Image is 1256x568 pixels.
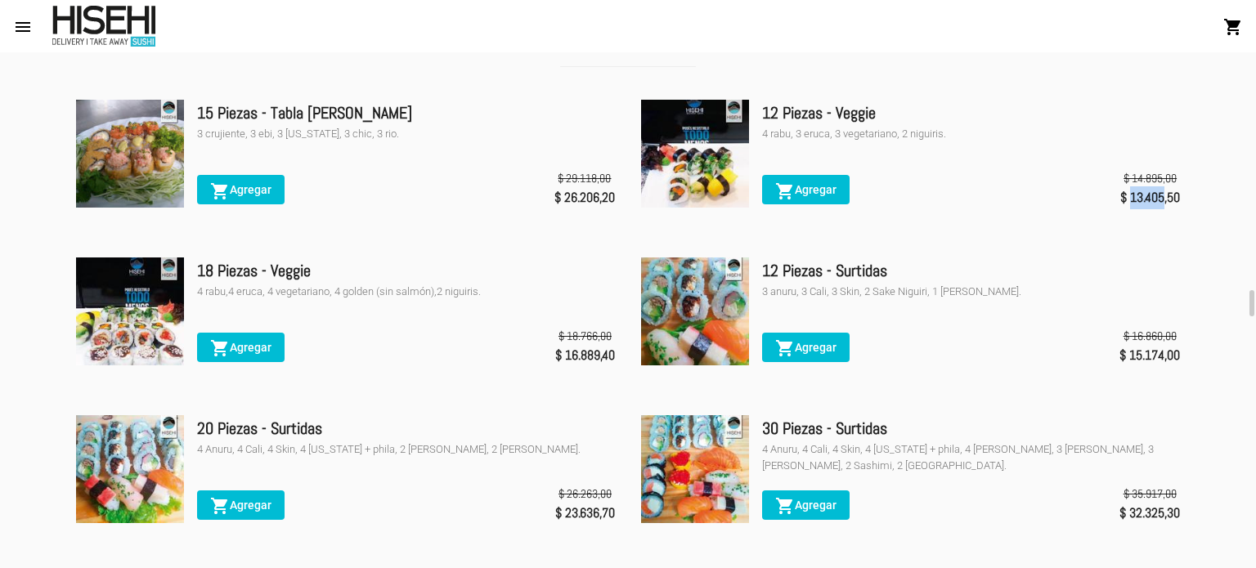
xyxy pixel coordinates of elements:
mat-icon: shopping_cart [210,496,230,516]
div: 18 Piezas - Veggie [197,257,615,284]
span: $ 16.860,00 [1124,328,1177,344]
div: 3 crujiente, 3 ebi, 3 [US_STATE], 3 chic, 3 rio. [197,126,615,142]
span: $ 23.636,70 [555,502,615,525]
img: a126767f-ec82-4705-9773-d2719b631411.jpg [641,100,749,208]
span: Agregar [775,183,837,196]
span: $ 18.766,00 [558,328,612,344]
div: 3 anuru, 3 Cali, 3 Skin, 2 Sake Niguiri, 1 [PERSON_NAME]. [762,284,1180,300]
div: 15 Piezas - Tabla [PERSON_NAME] [197,100,615,126]
mat-icon: shopping_cart [775,181,795,201]
span: Agregar [210,341,271,354]
div: 4 Anuru, 4 Cali, 4 Skin, 4 [US_STATE] + phila, 4 [PERSON_NAME], 3 [PERSON_NAME], 3 [PERSON_NAME],... [762,441,1180,474]
button: Agregar [762,175,850,204]
span: Agregar [210,499,271,512]
button: Agregar [762,333,850,362]
span: $ 26.206,20 [554,186,615,209]
img: 33fda14d-fbbd-4a4e-9c3b-875ae0c8d1cc.jpg [76,100,184,208]
span: $ 16.889,40 [555,344,615,367]
span: $ 13.405,50 [1120,186,1180,209]
mat-icon: shopping_cart [210,181,230,201]
span: $ 15.174,00 [1119,344,1180,367]
mat-icon: menu [13,17,33,37]
span: $ 26.263,00 [558,485,612,502]
mat-icon: shopping_cart [775,338,795,358]
span: $ 14.895,00 [1124,170,1177,186]
mat-icon: shopping_cart [1223,17,1243,37]
div: 4 rabu,4 eruca, 4 vegetariano, 4 golden (sin salmón),2 niguiris. [197,284,615,300]
div: 30 Piezas - Surtidas [762,415,1180,441]
button: Agregar [762,490,850,520]
img: 1777f99c-3d9f-4b62-bc22-a6f4a5fd08f8.jpg [641,257,749,365]
img: 9c7a6a39-3e50-49dd-bfca-0bd18e2429e1.jpg [641,415,749,523]
div: 4 Anuru, 4 Cali, 4 Skin, 4 [US_STATE] + phila, 2 [PERSON_NAME], 2 [PERSON_NAME]. [197,441,615,458]
button: Agregar [197,333,285,362]
span: Agregar [210,183,271,196]
button: Agregar [197,490,285,520]
mat-icon: shopping_cart [210,338,230,358]
div: 20 Piezas - Surtidas [197,415,615,441]
img: 15421b0b-cba2-4145-89b5-8410cc6feb05.jpg [76,257,184,365]
button: Agregar [197,175,285,204]
img: 5c124851-9f6f-43eb-92d7-ebb128d1243e.jpg [76,415,184,523]
span: $ 35.917,00 [1124,485,1177,502]
span: $ 32.325,30 [1119,502,1180,525]
span: Agregar [775,499,837,512]
div: 12 Piezas - Veggie [762,100,1180,126]
div: 4 rabu, 3 eruca, 3 vegetariano, 2 niguiris. [762,126,1180,142]
span: $ 29.118,00 [558,170,611,186]
div: 12 Piezas - Surtidas [762,257,1180,284]
span: Agregar [775,341,837,354]
mat-icon: shopping_cart [775,496,795,516]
